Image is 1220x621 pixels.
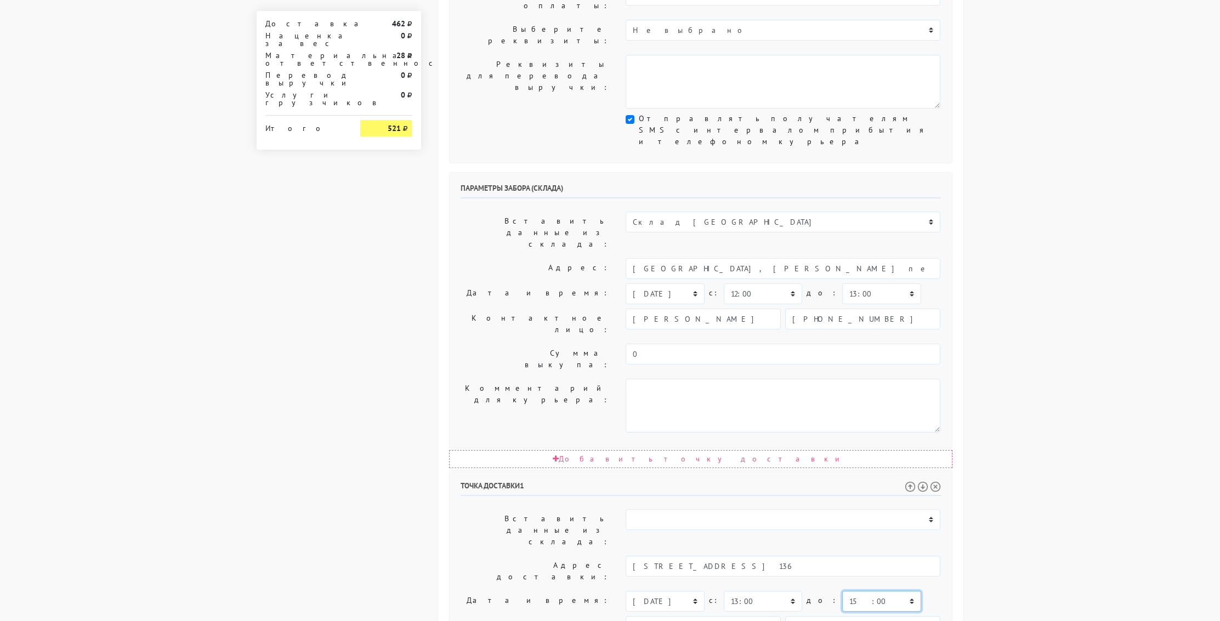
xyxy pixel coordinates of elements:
[401,70,405,80] strong: 0
[401,90,405,100] strong: 0
[639,113,940,147] label: Отправлять получателям SMS с интервалом прибытия и телефоном курьера
[461,184,941,198] h6: Параметры забора (склада)
[452,591,618,612] label: Дата и время:
[709,591,719,610] label: c:
[401,31,405,41] strong: 0
[785,309,940,329] input: Телефон
[257,52,353,67] div: Материальная ответственность
[452,20,618,50] label: Выберите реквизиты:
[626,309,781,329] input: Имя
[520,481,524,491] span: 1
[452,283,618,304] label: Дата и время:
[388,123,401,133] strong: 521
[452,309,618,339] label: Контактное лицо:
[807,591,838,610] label: до:
[807,283,838,303] label: до:
[265,120,344,132] div: Итого
[452,344,618,374] label: Сумма выкупа:
[392,19,405,29] strong: 462
[257,32,353,47] div: Наценка за вес
[452,55,618,109] label: Реквизиты для перевода выручки:
[452,556,618,586] label: Адрес доставки:
[709,283,719,303] label: c:
[257,20,353,27] div: Доставка
[449,450,952,468] div: Добавить точку доставки
[452,379,618,432] label: Комментарий для курьера:
[461,481,941,496] h6: Точка доставки
[452,258,618,279] label: Адрес:
[257,71,353,87] div: Перевод выручки
[396,50,405,60] strong: 28
[452,509,618,551] label: Вставить данные из склада:
[452,212,618,254] label: Вставить данные из склада:
[257,91,353,106] div: Услуги грузчиков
